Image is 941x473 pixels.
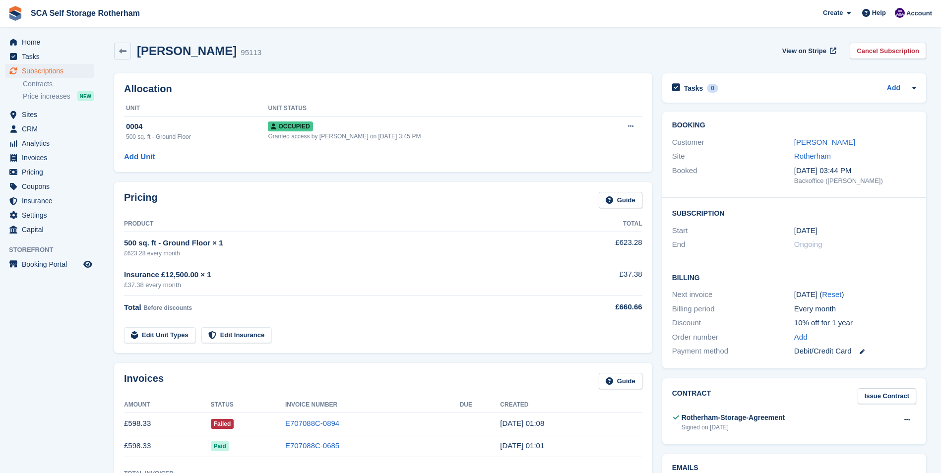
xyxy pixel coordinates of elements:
[124,373,164,389] h2: Invoices
[211,397,285,413] th: Status
[126,132,268,141] div: 500 sq. ft - Ground Floor
[22,223,81,236] span: Capital
[124,435,211,457] td: £598.33
[22,108,81,121] span: Sites
[794,152,831,160] a: Rotherham
[124,237,562,249] div: 500 sq. ft - Ground Floor × 1
[124,249,562,258] div: £623.28 every month
[599,373,642,389] a: Guide
[562,216,642,232] th: Total
[22,208,81,222] span: Settings
[887,83,900,94] a: Add
[5,179,94,193] a: menu
[268,121,313,131] span: Occupied
[22,151,81,165] span: Invoices
[5,136,94,150] a: menu
[5,122,94,136] a: menu
[794,303,916,315] div: Every month
[5,64,94,78] a: menu
[672,151,794,162] div: Site
[562,301,642,313] div: £660.66
[285,419,339,427] a: E707088C-0894
[672,346,794,357] div: Payment method
[268,101,597,117] th: Unit Status
[672,303,794,315] div: Billing period
[822,290,841,298] a: Reset
[794,138,855,146] a: [PERSON_NAME]
[672,137,794,148] div: Customer
[672,317,794,329] div: Discount
[906,8,932,18] span: Account
[124,269,562,281] div: Insurance £12,500.00 × 1
[8,6,23,21] img: stora-icon-8386f47178a22dfd0bd8f6a31ec36ba5ce8667c1dd55bd0f319d3a0aa187defe.svg
[850,43,926,59] a: Cancel Subscription
[672,388,711,405] h2: Contract
[500,441,544,450] time: 2025-07-28 00:01:02 UTC
[794,176,916,186] div: Backoffice ([PERSON_NAME])
[5,151,94,165] a: menu
[124,397,211,413] th: Amount
[5,257,94,271] a: menu
[23,92,70,101] span: Price increases
[895,8,905,18] img: Kelly Neesham
[22,194,81,208] span: Insurance
[794,225,817,236] time: 2025-07-28 00:00:00 UTC
[672,332,794,343] div: Order number
[124,216,562,232] th: Product
[794,289,916,300] div: [DATE] ( )
[211,441,229,451] span: Paid
[5,35,94,49] a: menu
[137,44,237,58] h2: [PERSON_NAME]
[268,132,597,141] div: Granted access by [PERSON_NAME] on [DATE] 3:45 PM
[778,43,838,59] a: View on Stripe
[5,194,94,208] a: menu
[684,84,703,93] h2: Tasks
[124,83,642,95] h2: Allocation
[5,223,94,236] a: menu
[124,151,155,163] a: Add Unit
[285,397,460,413] th: Invoice Number
[82,258,94,270] a: Preview store
[5,50,94,63] a: menu
[22,165,81,179] span: Pricing
[672,239,794,250] div: End
[241,47,261,59] div: 95113
[823,8,843,18] span: Create
[682,413,785,423] div: Rotherham-Storage-Agreement
[22,64,81,78] span: Subscriptions
[124,327,195,344] a: Edit Unit Types
[672,289,794,300] div: Next invoice
[124,280,562,290] div: £37.38 every month
[562,263,642,296] td: £37.38
[672,272,916,282] h2: Billing
[9,245,99,255] span: Storefront
[672,464,916,472] h2: Emails
[672,225,794,236] div: Start
[22,179,81,193] span: Coupons
[22,257,81,271] span: Booking Portal
[211,419,234,429] span: Failed
[500,419,544,427] time: 2025-08-28 00:08:21 UTC
[707,84,718,93] div: 0
[22,136,81,150] span: Analytics
[672,165,794,186] div: Booked
[22,35,81,49] span: Home
[794,165,916,177] div: [DATE] 03:44 PM
[126,121,268,132] div: 0004
[5,165,94,179] a: menu
[872,8,886,18] span: Help
[794,346,916,357] div: Debit/Credit Card
[858,388,916,405] a: Issue Contract
[794,332,808,343] a: Add
[672,121,916,129] h2: Booking
[5,108,94,121] a: menu
[23,91,94,102] a: Price increases NEW
[794,240,822,248] span: Ongoing
[5,208,94,222] a: menu
[285,441,339,450] a: E707088C-0685
[22,122,81,136] span: CRM
[27,5,144,21] a: SCA Self Storage Rotherham
[124,192,158,208] h2: Pricing
[782,46,826,56] span: View on Stripe
[672,208,916,218] h2: Subscription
